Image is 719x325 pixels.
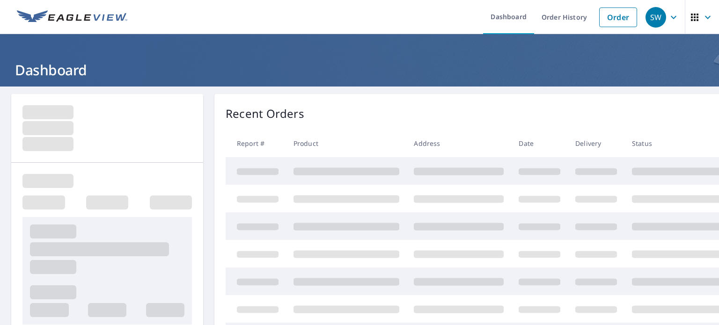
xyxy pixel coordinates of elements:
[226,105,304,122] p: Recent Orders
[511,130,568,157] th: Date
[568,130,624,157] th: Delivery
[226,130,286,157] th: Report #
[599,7,637,27] a: Order
[286,130,407,157] th: Product
[11,60,708,79] h1: Dashboard
[406,130,511,157] th: Address
[646,7,666,28] div: SW
[17,10,127,24] img: EV Logo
